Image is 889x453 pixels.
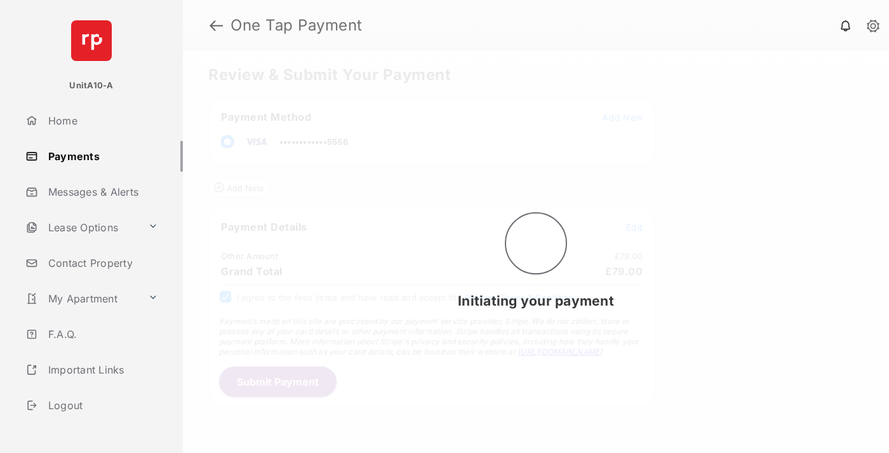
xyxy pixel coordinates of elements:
a: Home [20,105,183,136]
p: UnitA10-A [69,79,113,92]
a: Payments [20,141,183,172]
a: My Apartment [20,283,143,314]
a: Logout [20,390,183,421]
span: Initiating your payment [458,293,614,309]
img: svg+xml;base64,PHN2ZyB4bWxucz0iaHR0cDovL3d3dy53My5vcmcvMjAwMC9zdmciIHdpZHRoPSI2NCIgaGVpZ2h0PSI2NC... [71,20,112,61]
a: Important Links [20,355,163,385]
a: F.A.Q. [20,319,183,349]
a: Messages & Alerts [20,177,183,207]
a: Contact Property [20,248,183,278]
a: Lease Options [20,212,143,243]
strong: One Tap Payment [231,18,363,33]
